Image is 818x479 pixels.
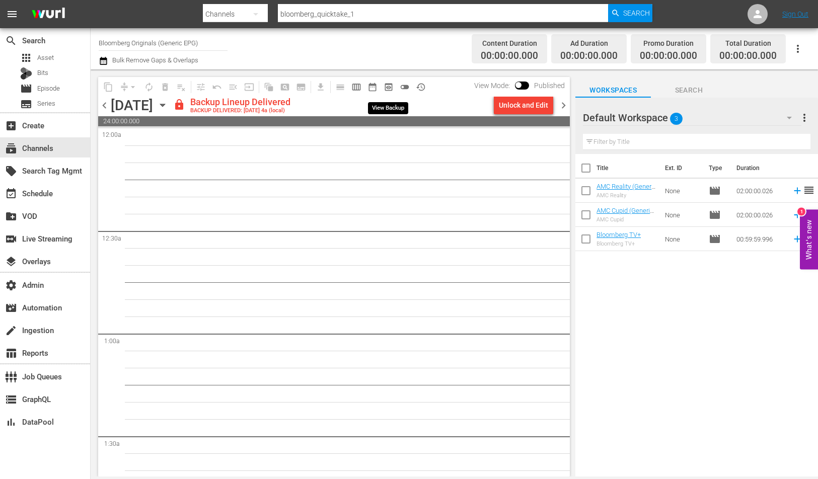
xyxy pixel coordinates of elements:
[583,104,801,132] div: Default Workspace
[37,53,54,63] span: Asset
[364,79,381,95] span: Month Calendar View
[800,210,818,270] button: Open Feedback Widget
[5,210,17,222] span: VOD
[5,416,17,428] span: DataPool
[719,36,777,50] div: Total Duration
[5,393,17,406] span: GraphQL
[5,347,17,359] span: Reports
[20,67,32,79] div: Bits
[597,183,656,198] a: AMC Reality (Generic EPG)
[351,82,361,92] span: calendar_view_week_outlined
[709,233,721,245] span: Episode
[661,203,705,227] td: None
[5,279,17,291] span: Admin
[803,184,815,196] span: reorder
[100,79,116,95] span: Copy Lineup
[5,142,17,154] span: Channels
[670,108,683,129] span: 3
[111,97,153,114] div: [DATE]
[5,256,17,268] span: Overlays
[623,4,650,22] span: Search
[597,192,657,199] div: AMC Reality
[190,97,290,108] div: Backup Lineup Delivered
[499,96,548,114] div: Unlock and Edit
[173,99,185,111] span: lock
[597,216,657,223] div: AMC Cupid
[575,84,651,97] span: Workspaces
[560,36,618,50] div: Ad Duration
[798,112,810,124] span: more_vert
[209,79,225,95] span: Revert to Primary Episode
[116,79,141,95] span: Remove Gaps & Overlaps
[24,3,72,26] img: ans4CAIJ8jUAAAAAAAAAAAAAAAAAAAAAAAAgQb4GAAAAAAAAAAAAAAAAAAAAAAAAJMjXAAAAAAAAAAAAAAAAAAAAAAAAgAT5G...
[37,99,55,109] span: Series
[797,208,805,216] div: 1
[792,185,803,196] svg: Add to Schedule
[529,82,570,90] span: Published
[515,82,522,89] span: Toggle to switch from Published to Draft view.
[277,79,293,95] span: Create Search Block
[608,4,652,22] button: Search
[384,82,394,92] span: preview_outlined
[597,241,641,247] div: Bloomberg TV+
[397,79,413,95] span: 24 hours Lineup View is OFF
[5,233,17,245] span: Live Streaming
[367,82,378,92] span: date_range_outlined
[640,50,697,62] span: 00:00:00.000
[5,371,17,383] span: Job Queues
[5,120,17,132] span: Create
[661,179,705,203] td: None
[416,82,426,92] span: history_outlined
[703,154,730,182] th: Type
[732,227,788,251] td: 00:59:59.996
[798,106,810,130] button: more_vert
[241,79,257,95] span: Update Metadata from Key Asset
[225,79,241,95] span: Fill episodes with ad slates
[494,96,553,114] button: Unlock and Edit
[709,209,721,221] span: Episode
[98,99,111,112] span: chevron_left
[792,233,803,245] svg: Add to Schedule
[481,50,538,62] span: 00:00:00.000
[732,179,788,203] td: 02:00:00.026
[597,207,654,222] a: AMC Cupid (Generic EPG)
[37,68,48,78] span: Bits
[5,325,17,337] span: Ingestion
[20,83,32,95] span: Episode
[413,79,429,95] span: View History
[20,52,32,64] span: Asset
[5,188,17,200] span: Schedule
[111,56,198,64] span: Bulk Remove Gaps & Overlaps
[469,82,515,90] span: View Mode:
[560,50,618,62] span: 00:00:00.000
[190,108,290,114] div: BACKUP DELIVERED: [DATE] 4a (local)
[557,99,570,112] span: chevron_right
[20,98,32,110] span: Series
[732,203,788,227] td: 02:00:00.026
[141,79,157,95] span: Loop Content
[257,77,277,97] span: Refresh All Search Blocks
[792,209,803,220] svg: Add to Schedule
[803,208,815,220] span: reorder
[400,82,410,92] span: toggle_off
[709,185,721,197] span: Episode
[651,84,726,97] span: Search
[6,8,18,20] span: menu
[5,165,17,177] span: Search Tag Mgmt
[5,35,17,47] span: Search
[719,50,777,62] span: 00:00:00.000
[157,79,173,95] span: Select an event to delete
[5,302,17,314] span: Automation
[730,154,791,182] th: Duration
[173,79,189,95] span: Clear Lineup
[597,231,641,238] a: Bloomberg TV+
[189,77,209,97] span: Customize Events
[37,84,60,94] span: Episode
[481,36,538,50] div: Content Duration
[597,154,659,182] th: Title
[661,227,705,251] td: None
[640,36,697,50] div: Promo Duration
[782,10,808,18] a: Sign Out
[98,116,570,126] span: 24:00:00.000
[659,154,703,182] th: Ext. ID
